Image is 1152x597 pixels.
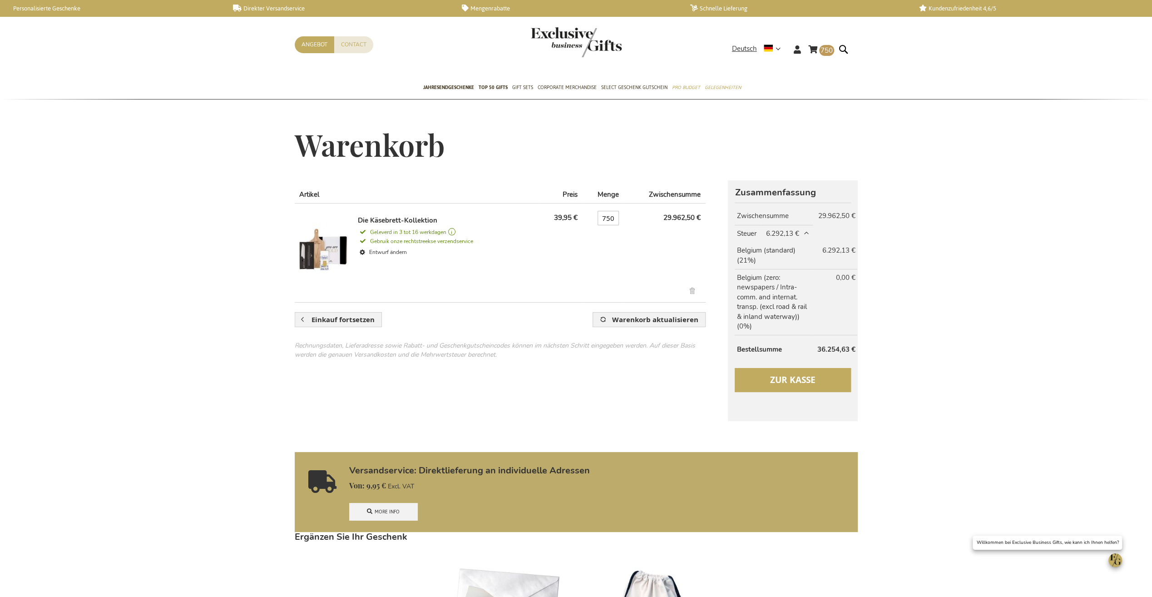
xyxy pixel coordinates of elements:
[358,216,437,225] a: Die Käsebrett-Kollektion
[295,36,334,53] a: Angebot
[593,312,705,327] button: Warenkorb aktualisieren
[919,5,1133,12] a: Kundenzufriedenheit 4,6/5
[601,83,667,92] span: Select Geschenk Gutschein
[735,208,812,224] th: Zwischensumme
[735,368,850,392] button: Zur Kasse
[808,44,834,59] a: 750
[737,229,756,238] span: Steuer
[512,83,533,92] span: Gift Sets
[358,236,473,245] a: Gebruik onze rechtstreekse verzendservice
[735,269,812,335] th: Belgium (zero: newspapers / Intra-comm. and internat. transp. (excl road & rail & inland waterway...
[531,27,622,57] img: Exclusive Business gifts logo
[735,242,812,269] th: Belgium (standard) (21%)
[770,374,816,386] span: Zur Kasse
[538,83,597,92] span: Corporate Merchandise
[295,312,382,327] a: Einkauf fortsetzen
[598,190,619,199] span: Menge
[554,213,578,222] span: 39,95 €
[349,466,849,476] a: Versandservice: Direktlieferung an individuelle Adressen
[690,5,904,12] a: Schnelle Lieferung
[817,345,855,354] span: 36.254,63 €
[298,216,348,289] img: Die Käsebrett-Kollektion
[735,188,850,198] strong: Zusammenfassung
[732,44,786,54] div: Deutsch
[334,36,373,53] a: Contact
[299,190,319,199] span: Artikel
[295,125,445,164] span: Warenkorb
[349,481,386,490] span: 9,95 €
[822,246,855,255] span: 6.292,13 €
[737,345,781,354] strong: Bestellsumme
[233,5,447,12] a: Direkter Versandservice
[563,190,578,199] span: Preis
[311,315,375,324] span: Einkauf fortsetzen
[649,190,701,199] span: Zwischensumme
[388,482,414,491] span: Excl. VAT
[349,503,417,520] a: More info
[836,273,855,282] span: 0,00 €
[298,216,358,291] a: Die Käsebrett-Kollektion
[462,5,676,12] a: Mengenrabatte
[766,229,811,239] span: 6.292,13 €
[821,46,833,55] span: 750
[358,238,473,245] span: Gebruik onze rechtstreekse verzendservice
[295,341,706,359] div: Rechnungsdaten, Lieferadresse sowie Rabatt- und Geschenkgutscheincodes können im nächsten Schritt...
[358,228,534,236] a: Geleverd in 3 tot 16 werkdagen
[672,83,700,92] span: Pro Budget
[663,213,701,222] span: 29.962,50 €
[358,246,534,259] a: Entwurf ändern
[732,44,757,54] span: Deutsch
[479,83,508,92] span: TOP 50 Gifts
[5,5,218,12] a: Personalisierte Geschenke
[818,211,855,220] span: 29.962,50 €
[612,315,698,324] span: Warenkorb aktualisieren
[423,83,474,92] span: Jahresendgeschenke
[705,83,741,92] span: Gelegenheiten
[531,27,576,57] a: store logo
